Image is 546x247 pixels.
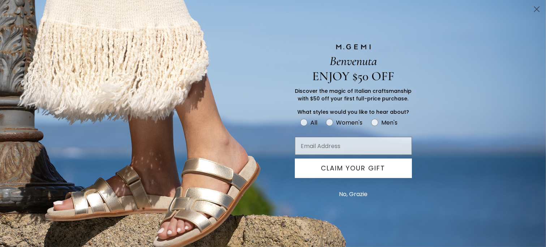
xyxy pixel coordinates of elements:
[335,44,371,50] img: M.GEMI
[381,118,397,127] div: Men's
[335,185,371,203] button: No, Grazie
[530,3,543,16] button: Close dialog
[295,137,412,155] input: Email Address
[330,53,377,69] span: Benvenuta
[336,118,362,127] div: Women's
[295,159,412,178] button: CLAIM YOUR GIFT
[310,118,317,127] div: All
[295,87,412,102] span: Discover the magic of Italian craftsmanship with $50 off your first full-price purchase.
[312,69,394,84] span: ENJOY $50 OFF
[297,108,409,116] span: What styles would you like to hear about?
